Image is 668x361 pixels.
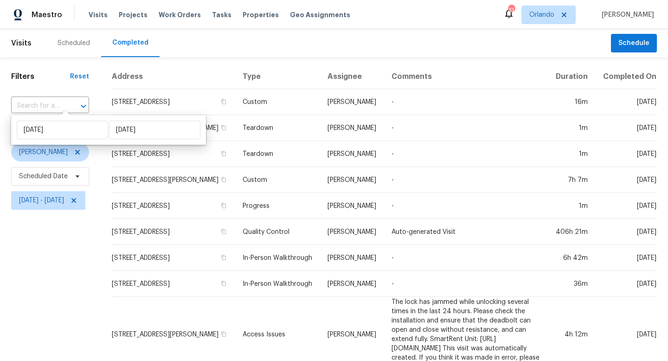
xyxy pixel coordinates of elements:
[11,99,63,113] input: Search for an address...
[11,33,32,53] span: Visits
[219,175,228,184] button: Copy Address
[320,167,384,193] td: [PERSON_NAME]
[19,196,64,205] span: [DATE] - [DATE]
[219,123,228,132] button: Copy Address
[320,219,384,245] td: [PERSON_NAME]
[320,115,384,141] td: [PERSON_NAME]
[595,64,657,89] th: Completed On
[19,172,68,181] span: Scheduled Date
[111,245,235,271] td: [STREET_ADDRESS]
[290,10,350,19] span: Geo Assignments
[595,115,657,141] td: [DATE]
[70,72,89,81] div: Reset
[111,271,235,297] td: [STREET_ADDRESS]
[384,64,548,89] th: Comments
[595,245,657,271] td: [DATE]
[235,89,320,115] td: Custom
[384,219,548,245] td: Auto-generated Visit
[219,201,228,210] button: Copy Address
[112,38,148,47] div: Completed
[235,271,320,297] td: In-Person Walkthrough
[548,64,595,89] th: Duration
[111,167,235,193] td: [STREET_ADDRESS][PERSON_NAME]
[58,39,90,48] div: Scheduled
[243,10,279,19] span: Properties
[595,89,657,115] td: [DATE]
[219,330,228,338] button: Copy Address
[548,115,595,141] td: 1m
[548,89,595,115] td: 16m
[384,89,548,115] td: -
[212,12,231,18] span: Tasks
[548,193,595,219] td: 1m
[548,271,595,297] td: 36m
[235,64,320,89] th: Type
[618,38,649,49] span: Schedule
[320,89,384,115] td: [PERSON_NAME]
[111,141,235,167] td: [STREET_ADDRESS]
[611,34,657,53] button: Schedule
[235,245,320,271] td: In-Person Walkthrough
[320,64,384,89] th: Assignee
[595,219,657,245] td: [DATE]
[384,193,548,219] td: -
[548,141,595,167] td: 1m
[17,121,108,139] input: Start date
[219,149,228,158] button: Copy Address
[548,167,595,193] td: 7h 7m
[111,89,235,115] td: [STREET_ADDRESS]
[595,167,657,193] td: [DATE]
[548,245,595,271] td: 6h 42m
[548,219,595,245] td: 406h 21m
[159,10,201,19] span: Work Orders
[11,72,70,81] h1: Filters
[219,97,228,106] button: Copy Address
[235,115,320,141] td: Teardown
[320,245,384,271] td: [PERSON_NAME]
[235,219,320,245] td: Quality Control
[235,167,320,193] td: Custom
[529,10,554,19] span: Orlando
[384,115,548,141] td: -
[384,141,548,167] td: -
[89,10,108,19] span: Visits
[32,10,62,19] span: Maestro
[219,227,228,236] button: Copy Address
[320,271,384,297] td: [PERSON_NAME]
[219,279,228,288] button: Copy Address
[598,10,654,19] span: [PERSON_NAME]
[595,141,657,167] td: [DATE]
[111,219,235,245] td: [STREET_ADDRESS]
[508,6,514,15] div: 31
[384,167,548,193] td: -
[384,271,548,297] td: -
[320,193,384,219] td: [PERSON_NAME]
[77,100,90,113] button: Open
[119,10,148,19] span: Projects
[384,245,548,271] td: -
[19,148,68,157] span: [PERSON_NAME]
[595,271,657,297] td: [DATE]
[595,193,657,219] td: [DATE]
[235,193,320,219] td: Progress
[111,64,235,89] th: Address
[219,253,228,262] button: Copy Address
[320,141,384,167] td: [PERSON_NAME]
[109,121,200,139] input: End date
[235,141,320,167] td: Teardown
[111,193,235,219] td: [STREET_ADDRESS]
